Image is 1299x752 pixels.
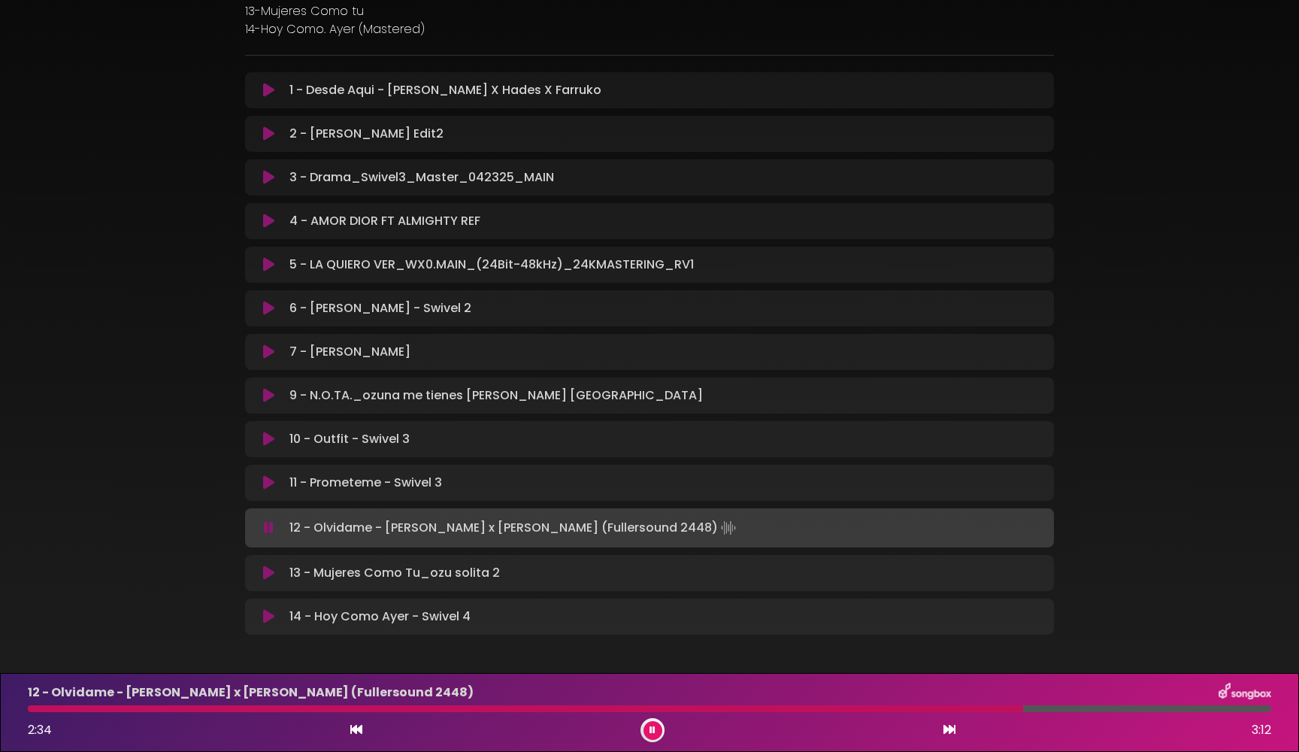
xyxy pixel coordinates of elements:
p: 10 - Outfit - Swivel 3 [289,430,410,448]
p: 9 - N.O.TA._ozuna me tienes [PERSON_NAME] [GEOGRAPHIC_DATA] [289,387,703,405]
p: 12 - Olvidame - [PERSON_NAME] x [PERSON_NAME] (Fullersound 2448) [28,684,474,702]
p: 3 - Drama_Swivel3_Master_042325_MAIN [289,168,554,186]
p: 6 - [PERSON_NAME] - Swivel 2 [289,299,471,317]
p: 2 - [PERSON_NAME] Edit2 [289,125,444,143]
p: 11 - Prometeme - Swivel 3 [289,474,442,492]
img: waveform4.gif [718,517,739,538]
p: 5 - LA QUIERO VER_WX0.MAIN_(24Bit-48kHz)_24KMASTERING_RV1 [289,256,694,274]
p: 1 - Desde Aqui - [PERSON_NAME] X Hades X Farruko [289,81,601,99]
p: 12 - Olvidame - [PERSON_NAME] x [PERSON_NAME] (Fullersound 2448) [289,517,739,538]
p: 13 - Mujeres Como Tu_ozu solita 2 [289,564,500,582]
img: songbox-logo-white.png [1219,683,1271,702]
p: 14-Hoy Como. Ayer (Mastered) [245,20,1054,38]
p: 7 - [PERSON_NAME] [289,343,410,361]
p: 13-Mujeres Como tu [245,2,1054,20]
p: 14 - Hoy Como Ayer - Swivel 4 [289,608,471,626]
p: 4 - AMOR DIOR FT ALMIGHTY REF [289,212,480,230]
